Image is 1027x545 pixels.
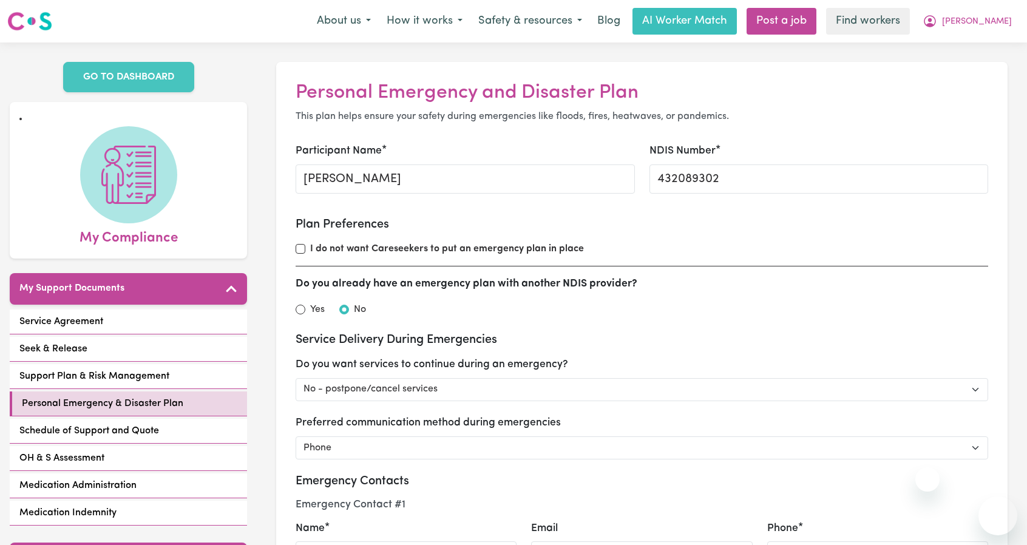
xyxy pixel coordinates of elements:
[531,521,558,537] label: Email
[826,8,910,35] a: Find workers
[7,7,52,35] a: Careseekers logo
[296,81,988,104] h2: Personal Emergency and Disaster Plan
[19,283,124,294] h5: My Support Documents
[19,424,159,438] span: Schedule of Support and Quote
[649,143,716,159] label: NDIS Number
[296,521,325,537] label: Name
[19,478,137,493] span: Medication Administration
[296,416,561,432] label: Preferred communication method during emergencies
[296,333,988,347] h3: Service Delivery During Emergencies
[10,273,247,305] button: My Support Documents
[10,446,247,471] a: OH & S Assessment
[296,357,568,373] label: Do you want services to continue during an emergency?
[19,451,104,465] span: OH & S Assessment
[296,143,382,159] label: Participant Name
[470,8,590,34] button: Safety & resources
[296,218,988,232] h3: Plan Preferences
[296,498,988,511] h4: Emergency Contact # 1
[63,62,194,92] a: GO TO DASHBOARD
[632,8,737,35] a: AI Worker Match
[80,223,178,249] span: My Compliance
[19,506,117,520] span: Medication Indemnity
[978,496,1017,535] iframe: Button to launch messaging window
[10,391,247,416] a: Personal Emergency & Disaster Plan
[10,310,247,334] a: Service Agreement
[10,419,247,444] a: Schedule of Support and Quote
[10,337,247,362] a: Seek & Release
[19,342,87,356] span: Seek & Release
[310,302,325,317] label: Yes
[10,501,247,526] a: Medication Indemnity
[309,8,379,34] button: About us
[915,8,1020,34] button: My Account
[767,521,798,537] label: Phone
[296,109,988,124] p: This plan helps ensure your safety during emergencies like floods, fires, heatwaves, or pandemics.
[19,126,237,249] a: My Compliance
[296,277,637,293] label: Do you already have an emergency plan with another NDIS provider?
[10,473,247,498] a: Medication Administration
[22,396,183,411] span: Personal Emergency & Disaster Plan
[942,15,1012,29] span: [PERSON_NAME]
[10,364,247,389] a: Support Plan & Risk Management
[7,10,52,32] img: Careseekers logo
[379,8,470,34] button: How it works
[19,314,103,329] span: Service Agreement
[296,474,988,489] h3: Emergency Contacts
[915,467,940,492] iframe: Close message
[310,245,584,254] strong: I do not want Careseekers to put an emergency plan in place
[354,302,366,317] label: No
[747,8,816,35] a: Post a job
[19,369,169,384] span: Support Plan & Risk Management
[590,8,628,35] a: Blog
